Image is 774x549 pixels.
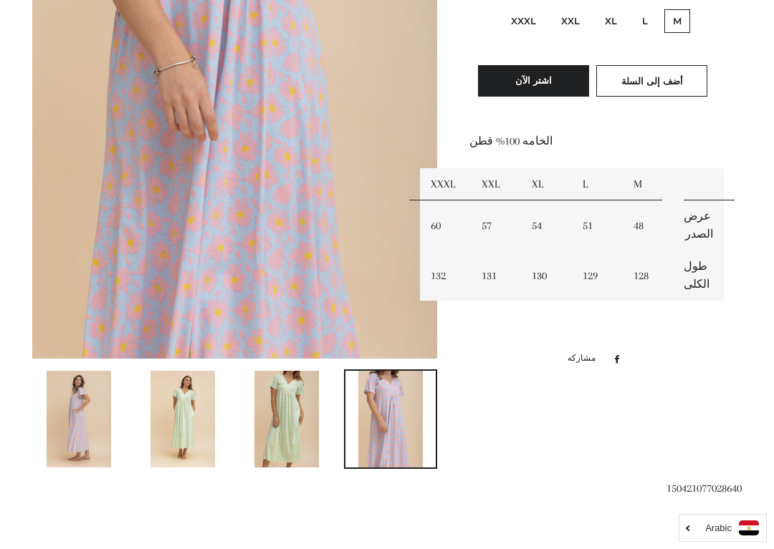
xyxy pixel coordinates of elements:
[471,168,522,200] td: XXL
[254,371,319,467] img: تحميل الصورة في عارض المعرض ، قميص نوم سلمى
[596,9,626,33] label: XL
[521,168,572,200] td: XL
[469,132,724,336] div: الخامه 100% قطن
[673,251,724,301] td: طول الكلى
[621,75,683,87] span: أضف إلى السلة
[568,351,603,366] span: مشاركه
[572,251,623,301] td: 129
[623,168,674,200] td: M
[358,371,423,467] img: تحميل الصورة في عارض المعرض ، قميص نوم سلمى
[666,482,742,495] span: 150421077028640
[705,523,732,533] i: Arabic
[478,65,589,97] button: اشتر الآن
[664,9,690,33] label: M
[572,200,623,251] td: 51
[471,200,522,251] td: 57
[502,9,545,33] label: XXXL
[634,9,656,33] label: L
[623,200,674,251] td: 48
[553,9,588,33] label: XXL
[521,200,572,251] td: 54
[47,371,111,467] img: تحميل الصورة في عارض المعرض ، قميص نوم سلمى
[420,200,471,251] td: 60
[420,168,471,200] td: XXXL
[673,200,724,251] td: عرض الصدر
[150,371,215,467] img: تحميل الصورة في عارض المعرض ، قميص نوم سلمى
[687,520,759,535] a: Arabic
[521,251,572,301] td: 130
[572,168,623,200] td: L
[420,251,471,301] td: 132
[471,251,522,301] td: 131
[596,65,707,97] button: أضف إلى السلة
[623,251,674,301] td: 128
